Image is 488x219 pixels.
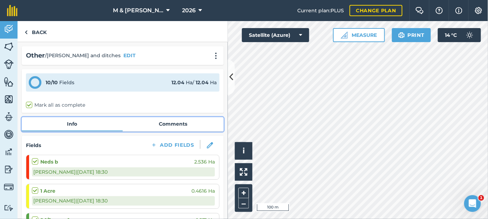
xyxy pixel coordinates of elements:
button: Add Fields [145,140,200,150]
strong: 1 Acre [40,187,55,195]
img: svg+xml;base64,PD94bWwgdmVyc2lvbj0iMS4wIiBlbmNvZGluZz0idXRmLTgiPz4KPCEtLSBHZW5lcmF0b3I6IEFkb2JlIE... [4,112,14,122]
img: svg+xml;base64,PHN2ZyB4bWxucz0iaHR0cDovL3d3dy53My5vcmcvMjAwMC9zdmciIHdpZHRoPSIyMCIgaGVpZ2h0PSIyNC... [212,52,220,59]
img: svg+xml;base64,PD94bWwgdmVyc2lvbj0iMS4wIiBlbmNvZGluZz0idXRmLTgiPz4KPCEtLSBHZW5lcmF0b3I6IEFkb2JlIE... [4,59,14,69]
span: i [243,146,245,155]
div: [PERSON_NAME] | [DATE] 18:30 [32,196,215,205]
img: svg+xml;base64,PD94bWwgdmVyc2lvbj0iMS4wIiBlbmNvZGluZz0idXRmLTgiPz4KPCEtLSBHZW5lcmF0b3I6IEFkb2JlIE... [4,147,14,157]
img: A question mark icon [435,7,443,14]
label: Mark all as complete [26,101,85,109]
img: svg+xml;base64,PD94bWwgdmVyc2lvbj0iMS4wIiBlbmNvZGluZz0idXRmLTgiPz4KPCEtLSBHZW5lcmF0b3I6IEFkb2JlIE... [4,182,14,192]
img: svg+xml;base64,PD94bWwgdmVyc2lvbj0iMS4wIiBlbmNvZGluZz0idXRmLTgiPz4KPCEtLSBHZW5lcmF0b3I6IEFkb2JlIE... [463,28,477,42]
span: 1 [479,195,484,201]
div: Fields [46,79,74,86]
img: svg+xml;base64,PHN2ZyB4bWxucz0iaHR0cDovL3d3dy53My5vcmcvMjAwMC9zdmciIHdpZHRoPSI1NiIgaGVpZ2h0PSI2MC... [4,94,14,105]
button: + [238,188,249,198]
div: [PERSON_NAME] | [DATE] 18:30 [32,167,215,177]
h2: Other [26,51,45,61]
strong: Neds b [40,158,58,166]
button: – [238,198,249,208]
img: svg+xml;base64,PHN2ZyB4bWxucz0iaHR0cDovL3d3dy53My5vcmcvMjAwMC9zdmciIHdpZHRoPSI5IiBoZWlnaHQ9IjI0Ii... [25,28,28,36]
img: svg+xml;base64,PD94bWwgdmVyc2lvbj0iMS4wIiBlbmNvZGluZz0idXRmLTgiPz4KPCEtLSBHZW5lcmF0b3I6IEFkb2JlIE... [4,205,14,211]
img: Two speech bubbles overlapping with the left bubble in the forefront [415,7,424,14]
img: Ruler icon [341,32,348,39]
strong: 12.04 [196,79,209,86]
img: svg+xml;base64,PD94bWwgdmVyc2lvbj0iMS4wIiBlbmNvZGluZz0idXRmLTgiPz4KPCEtLSBHZW5lcmF0b3I6IEFkb2JlIE... [4,24,14,34]
span: 14 ° C [445,28,457,42]
span: M & [PERSON_NAME] [113,6,163,15]
span: 2.536 Ha [194,158,215,166]
a: Info [22,117,123,131]
a: Change plan [350,5,402,16]
a: Comments [123,117,224,131]
img: svg+xml;base64,PHN2ZyB4bWxucz0iaHR0cDovL3d3dy53My5vcmcvMjAwMC9zdmciIHdpZHRoPSIxNyIgaGVpZ2h0PSIxNy... [455,6,462,15]
button: EDIT [123,52,136,59]
img: A cog icon [474,7,483,14]
img: svg+xml;base64,PHN2ZyB3aWR0aD0iMTgiIGhlaWdodD0iMTgiIHZpZXdCb3g9IjAgMCAxOCAxOCIgZmlsbD0ibm9uZSIgeG... [207,142,213,148]
img: svg+xml;base64,PD94bWwgdmVyc2lvbj0iMS4wIiBlbmNvZGluZz0idXRmLTgiPz4KPCEtLSBHZW5lcmF0b3I6IEFkb2JlIE... [4,129,14,140]
img: svg+xml;base64,PD94bWwgdmVyc2lvbj0iMS4wIiBlbmNvZGluZz0idXRmLTgiPz4KPCEtLSBHZW5lcmF0b3I6IEFkb2JlIE... [4,164,14,175]
strong: 10 / 10 [46,79,58,86]
span: Current plan : PLUS [297,7,344,14]
img: svg+xml;base64,PHN2ZyB4bWxucz0iaHR0cDovL3d3dy53My5vcmcvMjAwMC9zdmciIHdpZHRoPSI1NiIgaGVpZ2h0PSI2MC... [4,41,14,52]
div: Ha / Ha [171,79,217,86]
button: Measure [333,28,385,42]
button: Print [392,28,431,42]
strong: 12.04 [171,79,184,86]
span: / [PERSON_NAME] and ditches [45,52,121,59]
img: svg+xml;base64,PHN2ZyB4bWxucz0iaHR0cDovL3d3dy53My5vcmcvMjAwMC9zdmciIHdpZHRoPSIxOSIgaGVpZ2h0PSIyNC... [398,31,405,39]
img: svg+xml;base64,PHN2ZyB4bWxucz0iaHR0cDovL3d3dy53My5vcmcvMjAwMC9zdmciIHdpZHRoPSI1NiIgaGVpZ2h0PSI2MC... [4,77,14,87]
h4: Fields [26,141,41,149]
button: i [235,142,252,160]
button: Satellite (Azure) [242,28,309,42]
span: 0.4616 Ha [191,187,215,195]
button: 14 °C [438,28,481,42]
a: Back [18,21,54,42]
span: 2026 [182,6,196,15]
img: fieldmargin Logo [7,5,18,16]
iframe: Intercom live chat [464,195,481,212]
img: Four arrows, one pointing top left, one top right, one bottom right and the last bottom left [240,168,248,176]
